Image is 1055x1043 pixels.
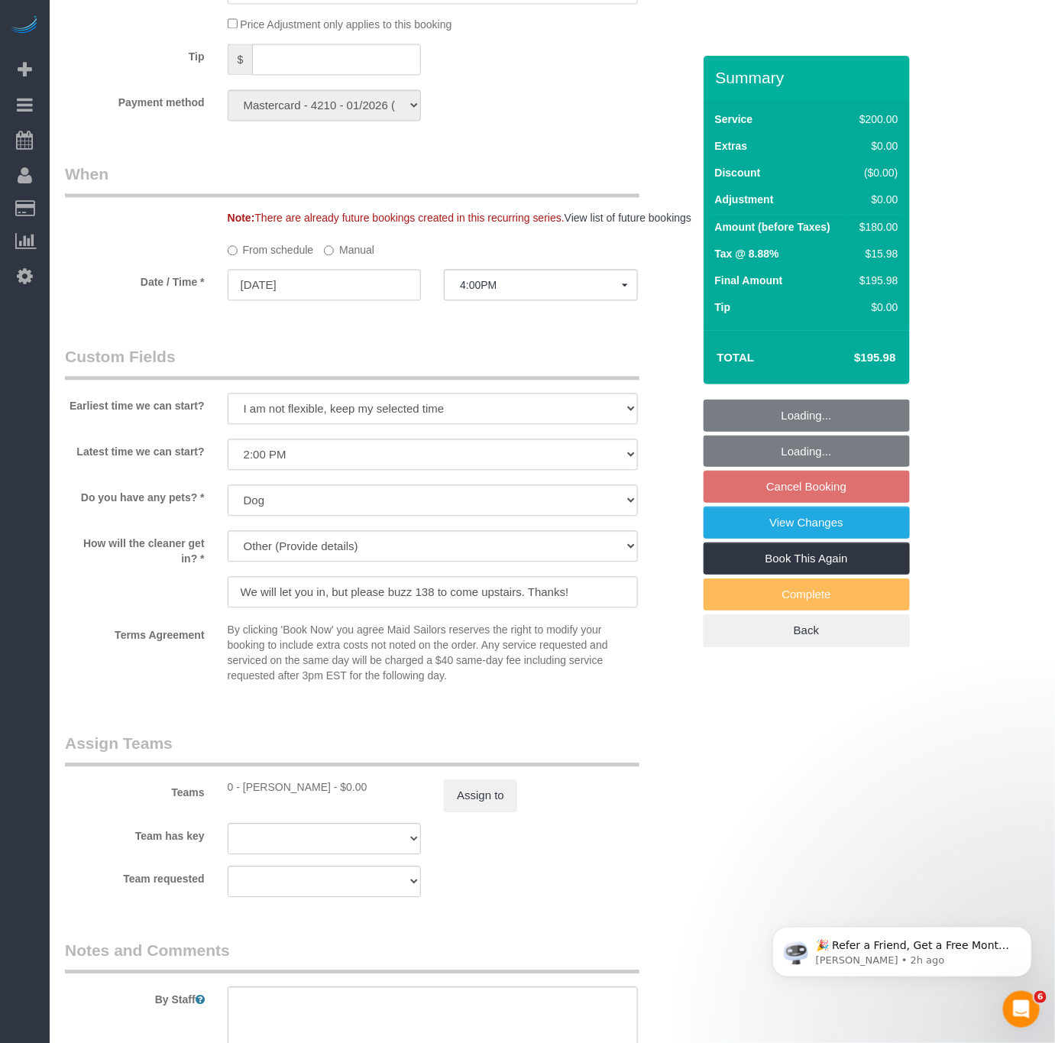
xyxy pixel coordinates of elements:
legend: Assign Teams [65,732,639,766]
label: Final Amount [715,273,783,288]
label: Payment method [53,89,216,110]
span: $ [228,44,253,75]
h3: Summary [716,69,902,86]
div: $195.98 [853,273,898,288]
div: $0.00 [853,300,898,315]
label: Amount (before Taxes) [715,219,830,235]
div: $15.98 [853,246,898,261]
button: Assign to [444,779,517,811]
a: View Changes [704,507,910,539]
label: By Staff [53,986,216,1007]
legend: Custom Fields [65,345,639,380]
strong: Total [717,351,755,364]
div: $0.00 [853,192,898,207]
label: Tip [715,300,731,315]
input: Manual [324,245,334,255]
strong: Note: [228,212,255,224]
label: Manual [324,237,374,258]
label: Team requested [53,866,216,886]
label: Service [715,112,753,127]
input: MM/DD/YYYY [228,269,422,300]
label: Extras [715,138,748,154]
label: Team has key [53,823,216,844]
legend: When [65,163,639,197]
label: Terms Agreement [53,622,216,643]
a: Back [704,614,910,646]
div: There are already future bookings created in this recurring series. [216,210,704,225]
label: Teams [53,779,216,800]
a: View list of future bookings [565,212,691,224]
div: $200.00 [853,112,898,127]
label: Earliest time we can start? [53,393,216,413]
label: How will the cleaner get in? * [53,530,216,566]
div: $180.00 [853,219,898,235]
a: Book This Again [704,543,910,575]
span: Price Adjustment only applies to this booking [240,18,451,31]
img: Automaid Logo [9,15,40,37]
label: Tax @ 8.88% [715,246,779,261]
label: Adjustment [715,192,774,207]
label: Date / Time * [53,269,216,290]
span: 4:00PM [460,279,622,291]
iframe: Intercom notifications message [749,895,1055,1002]
span: 6 [1034,991,1047,1003]
label: From schedule [228,237,314,258]
div: 0 hours x $17.00/hour [228,779,422,795]
button: 4:00PM [444,269,638,300]
iframe: Intercom live chat [1003,991,1040,1028]
label: Latest time we can start? [53,439,216,459]
p: By clicking 'Book Now' you agree Maid Sailors reserves the right to modify your booking to includ... [228,622,638,683]
div: ($0.00) [853,165,898,180]
label: Tip [53,44,216,64]
label: Discount [715,165,761,180]
h4: $195.98 [808,351,895,364]
input: From schedule [228,245,238,255]
div: $0.00 [853,138,898,154]
legend: Notes and Comments [65,939,639,973]
label: Do you have any pets? * [53,484,216,505]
